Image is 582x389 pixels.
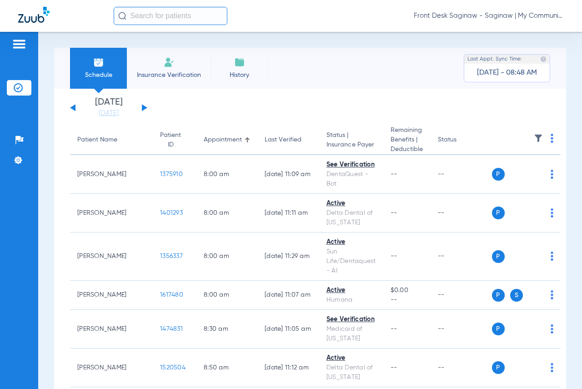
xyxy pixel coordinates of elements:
[196,232,257,281] td: 8:00 AM
[77,71,120,80] span: Schedule
[265,135,301,145] div: Last Verified
[326,354,376,363] div: Active
[196,194,257,232] td: 8:00 AM
[492,250,505,263] span: P
[257,232,319,281] td: [DATE] 11:29 AM
[492,289,505,302] span: P
[118,12,126,20] img: Search Icon
[160,131,181,150] div: Patient ID
[391,326,397,332] span: --
[160,171,183,177] span: 1375910
[477,68,537,77] span: [DATE] - 08:48 AM
[204,135,242,145] div: Appointment
[492,207,505,219] span: P
[534,134,543,143] img: filter.svg
[326,247,376,276] div: Sun Life/Dentaquest - AI
[551,252,553,261] img: group-dot-blue.svg
[160,292,183,298] span: 1617480
[510,289,523,302] span: S
[70,194,153,232] td: [PERSON_NAME]
[265,135,312,145] div: Last Verified
[77,135,145,145] div: Patient Name
[81,109,136,118] a: [DATE]
[391,295,423,305] span: --
[326,237,376,247] div: Active
[391,253,397,259] span: --
[551,290,553,299] img: group-dot-blue.svg
[257,349,319,387] td: [DATE] 11:12 AM
[70,155,153,194] td: [PERSON_NAME]
[391,171,397,177] span: --
[114,7,227,25] input: Search for patients
[431,155,492,194] td: --
[160,364,186,371] span: 1520504
[492,168,505,181] span: P
[540,56,547,62] img: last sync help info
[257,310,319,349] td: [DATE] 11:05 AM
[431,310,492,349] td: --
[431,194,492,232] td: --
[467,55,522,64] span: Last Appt. Sync Time:
[326,160,376,170] div: See Verification
[218,71,261,80] span: History
[551,170,553,179] img: group-dot-blue.svg
[537,345,582,389] iframe: Chat Widget
[160,131,189,150] div: Patient ID
[77,135,117,145] div: Patient Name
[234,57,245,68] img: History
[81,98,136,118] li: [DATE]
[492,323,505,335] span: P
[326,295,376,305] div: Humana
[326,199,376,208] div: Active
[391,364,397,371] span: --
[70,232,153,281] td: [PERSON_NAME]
[196,349,257,387] td: 8:50 AM
[551,208,553,217] img: group-dot-blue.svg
[257,281,319,310] td: [DATE] 11:07 AM
[204,135,250,145] div: Appointment
[431,349,492,387] td: --
[391,286,423,295] span: $0.00
[93,57,104,68] img: Schedule
[383,126,431,155] th: Remaining Benefits |
[160,253,183,259] span: 1356337
[431,281,492,310] td: --
[326,208,376,227] div: Delta Dental of [US_STATE]
[196,310,257,349] td: 8:30 AM
[70,310,153,349] td: [PERSON_NAME]
[70,281,153,310] td: [PERSON_NAME]
[391,210,397,216] span: --
[160,326,183,332] span: 1474831
[326,286,376,295] div: Active
[257,194,319,232] td: [DATE] 11:11 AM
[551,324,553,333] img: group-dot-blue.svg
[319,126,383,155] th: Status |
[18,7,50,23] img: Zuub Logo
[196,281,257,310] td: 8:00 AM
[257,155,319,194] td: [DATE] 11:09 AM
[492,361,505,374] span: P
[391,145,423,154] span: Deductible
[551,134,553,143] img: group-dot-blue.svg
[414,11,564,20] span: Front Desk Saginaw - Saginaw | My Community Dental Centers
[164,57,175,68] img: Manual Insurance Verification
[12,39,26,50] img: hamburger-icon
[431,126,492,155] th: Status
[326,324,376,344] div: Medicaid of [US_STATE]
[160,210,183,216] span: 1401293
[70,349,153,387] td: [PERSON_NAME]
[196,155,257,194] td: 8:00 AM
[326,170,376,189] div: DentaQuest - Bot
[134,71,204,80] span: Insurance Verification
[431,232,492,281] td: --
[326,363,376,382] div: Delta Dental of [US_STATE]
[326,140,376,150] span: Insurance Payer
[326,315,376,324] div: See Verification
